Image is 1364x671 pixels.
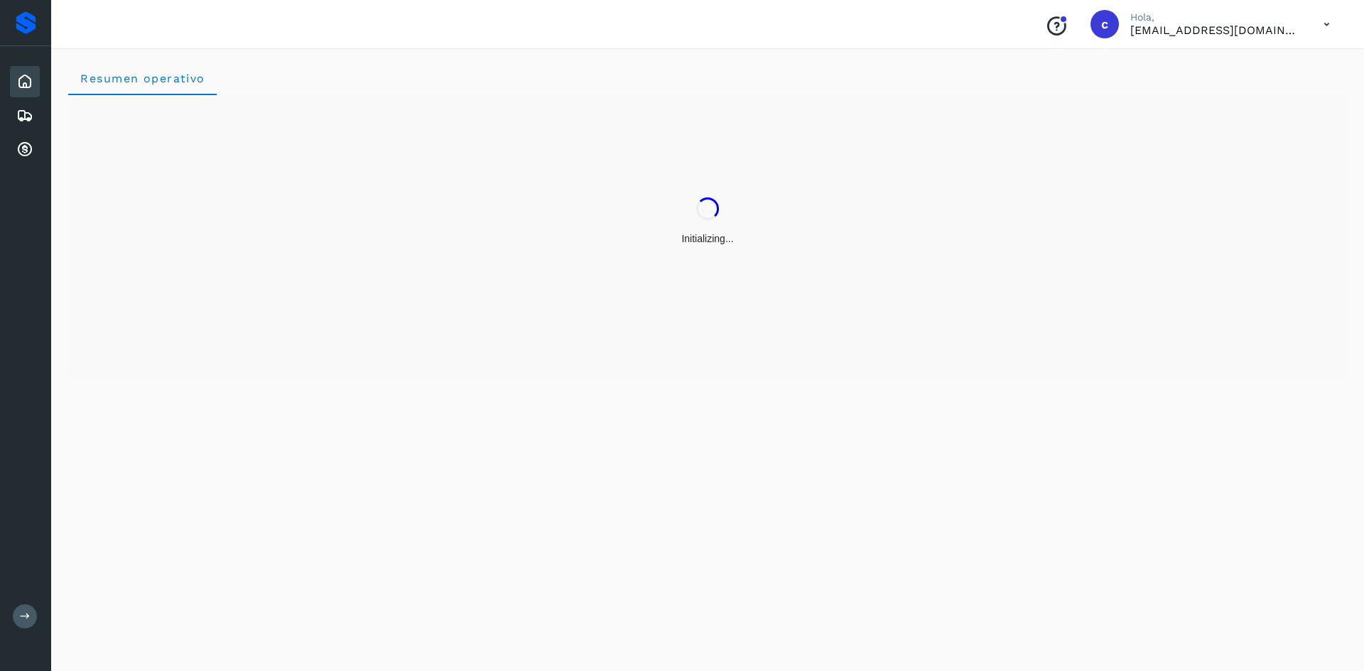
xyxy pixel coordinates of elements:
[10,66,40,97] div: Inicio
[80,72,205,85] span: Resumen operativo
[1130,23,1301,37] p: cuentas3@enlacesmet.com.mx
[10,134,40,165] div: Cuentas por cobrar
[10,100,40,131] div: Embarques
[1130,11,1301,23] p: Hola,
